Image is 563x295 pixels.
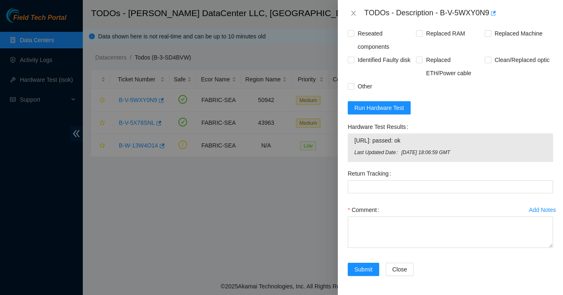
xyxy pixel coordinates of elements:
span: Reseated components [354,27,416,53]
span: Replaced RAM [423,27,468,40]
span: Clean/Replaced optic [491,53,553,67]
span: close [350,10,357,17]
button: Add Notes [529,203,556,216]
span: Close [392,265,407,274]
span: [DATE] 18:06:59 GMT [401,149,546,157]
button: Close [386,263,414,276]
label: Hardware Test Results [348,120,411,133]
button: Submit [348,263,379,276]
span: Replaced ETH/Power cable [423,53,484,80]
span: [URL]: passed: ok [354,136,546,145]
button: Run Hardware Test [348,101,411,114]
span: Identified Faulty disk [354,53,414,67]
button: Close [348,10,359,17]
span: Last Updated Date [354,149,401,157]
input: Return Tracking [348,180,553,193]
span: Replaced Machine [491,27,546,40]
span: Submit [354,265,373,274]
label: Return Tracking [348,167,395,180]
span: Other [354,80,375,93]
div: Add Notes [529,207,556,213]
textarea: Comment [348,216,553,248]
label: Comment [348,203,383,216]
span: Run Hardware Test [354,103,404,112]
div: TODOs - Description - B-V-5WXY0N9 [364,7,553,20]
